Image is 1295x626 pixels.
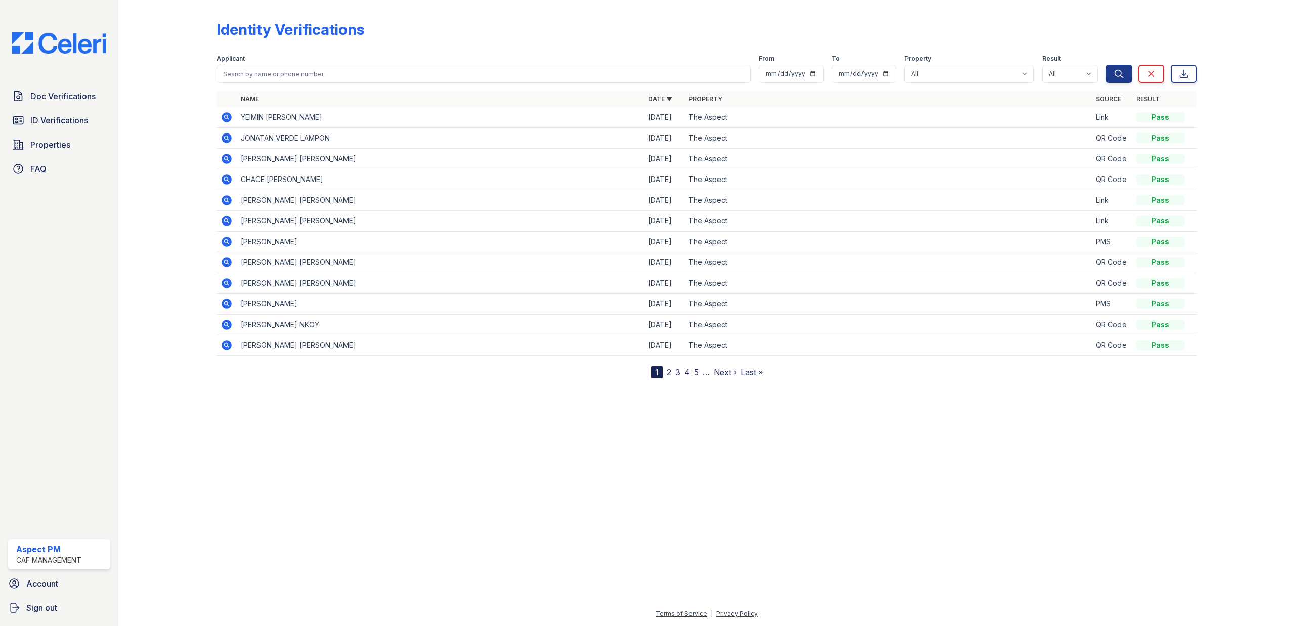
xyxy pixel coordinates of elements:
a: Date ▼ [648,95,672,103]
td: [DATE] [644,107,684,128]
td: The Aspect [684,190,1092,211]
td: PMS [1092,232,1132,252]
td: [PERSON_NAME] [PERSON_NAME] [237,211,644,232]
td: [PERSON_NAME] [PERSON_NAME] [237,252,644,273]
td: Link [1092,107,1132,128]
td: [DATE] [644,273,684,294]
div: Pass [1136,299,1185,309]
td: [DATE] [644,149,684,169]
td: The Aspect [684,128,1092,149]
a: ID Verifications [8,110,110,130]
td: [PERSON_NAME] NKOY [237,315,644,335]
div: Pass [1136,216,1185,226]
img: CE_Logo_Blue-a8612792a0a2168367f1c8372b55b34899dd931a85d93a1a3d3e32e68fde9ad4.png [4,32,114,54]
td: The Aspect [684,232,1092,252]
td: QR Code [1092,128,1132,149]
a: Account [4,573,114,594]
a: Source [1096,95,1121,103]
td: [PERSON_NAME] [PERSON_NAME] [237,273,644,294]
td: CHACE [PERSON_NAME] [237,169,644,190]
a: Property [688,95,722,103]
td: QR Code [1092,169,1132,190]
div: 1 [651,366,663,378]
span: Doc Verifications [30,90,96,102]
a: Terms of Service [656,610,707,617]
span: Properties [30,139,70,151]
a: Doc Verifications [8,86,110,106]
td: The Aspect [684,335,1092,356]
div: Pass [1136,154,1185,164]
div: Pass [1136,112,1185,122]
span: … [703,366,710,378]
td: [DATE] [644,315,684,335]
td: Link [1092,190,1132,211]
div: Pass [1136,340,1185,350]
a: Properties [8,135,110,155]
label: Result [1042,55,1061,63]
a: Privacy Policy [716,610,758,617]
td: The Aspect [684,107,1092,128]
td: The Aspect [684,315,1092,335]
td: [DATE] [644,252,684,273]
td: QR Code [1092,149,1132,169]
td: YEIMIN [PERSON_NAME] [237,107,644,128]
a: 3 [675,367,680,377]
div: Pass [1136,278,1185,288]
span: FAQ [30,163,47,175]
div: CAF Management [16,555,81,565]
td: [PERSON_NAME] [237,232,644,252]
a: Result [1136,95,1160,103]
div: Pass [1136,195,1185,205]
a: 2 [667,367,671,377]
td: QR Code [1092,252,1132,273]
td: JONATAN VERDE LAMPON [237,128,644,149]
label: Applicant [217,55,245,63]
span: Account [26,577,58,590]
a: 4 [684,367,690,377]
td: Link [1092,211,1132,232]
td: QR Code [1092,315,1132,335]
td: [PERSON_NAME] [PERSON_NAME] [237,190,644,211]
td: [DATE] [644,169,684,190]
td: The Aspect [684,273,1092,294]
label: To [832,55,840,63]
a: Last » [741,367,763,377]
div: Pass [1136,257,1185,267]
td: The Aspect [684,252,1092,273]
td: [DATE] [644,211,684,232]
a: Next › [714,367,737,377]
td: [DATE] [644,190,684,211]
td: [DATE] [644,335,684,356]
label: From [759,55,774,63]
div: Aspect PM [16,543,81,555]
div: | [711,610,713,617]
span: ID Verifications [30,114,88,126]
td: QR Code [1092,335,1132,356]
td: The Aspect [684,169,1092,190]
span: Sign out [26,602,57,614]
td: The Aspect [684,149,1092,169]
div: Pass [1136,237,1185,247]
td: [DATE] [644,128,684,149]
label: Property [904,55,931,63]
td: [PERSON_NAME] [PERSON_NAME] [237,335,644,356]
td: PMS [1092,294,1132,315]
div: Pass [1136,320,1185,330]
td: [PERSON_NAME] [PERSON_NAME] [237,149,644,169]
td: [PERSON_NAME] [237,294,644,315]
a: Sign out [4,598,114,618]
a: Name [241,95,259,103]
div: Identity Verifications [217,20,364,38]
td: The Aspect [684,294,1092,315]
td: [DATE] [644,294,684,315]
input: Search by name or phone number [217,65,751,83]
a: 5 [694,367,699,377]
div: Pass [1136,174,1185,185]
td: QR Code [1092,273,1132,294]
td: The Aspect [684,211,1092,232]
td: [DATE] [644,232,684,252]
div: Pass [1136,133,1185,143]
a: FAQ [8,159,110,179]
